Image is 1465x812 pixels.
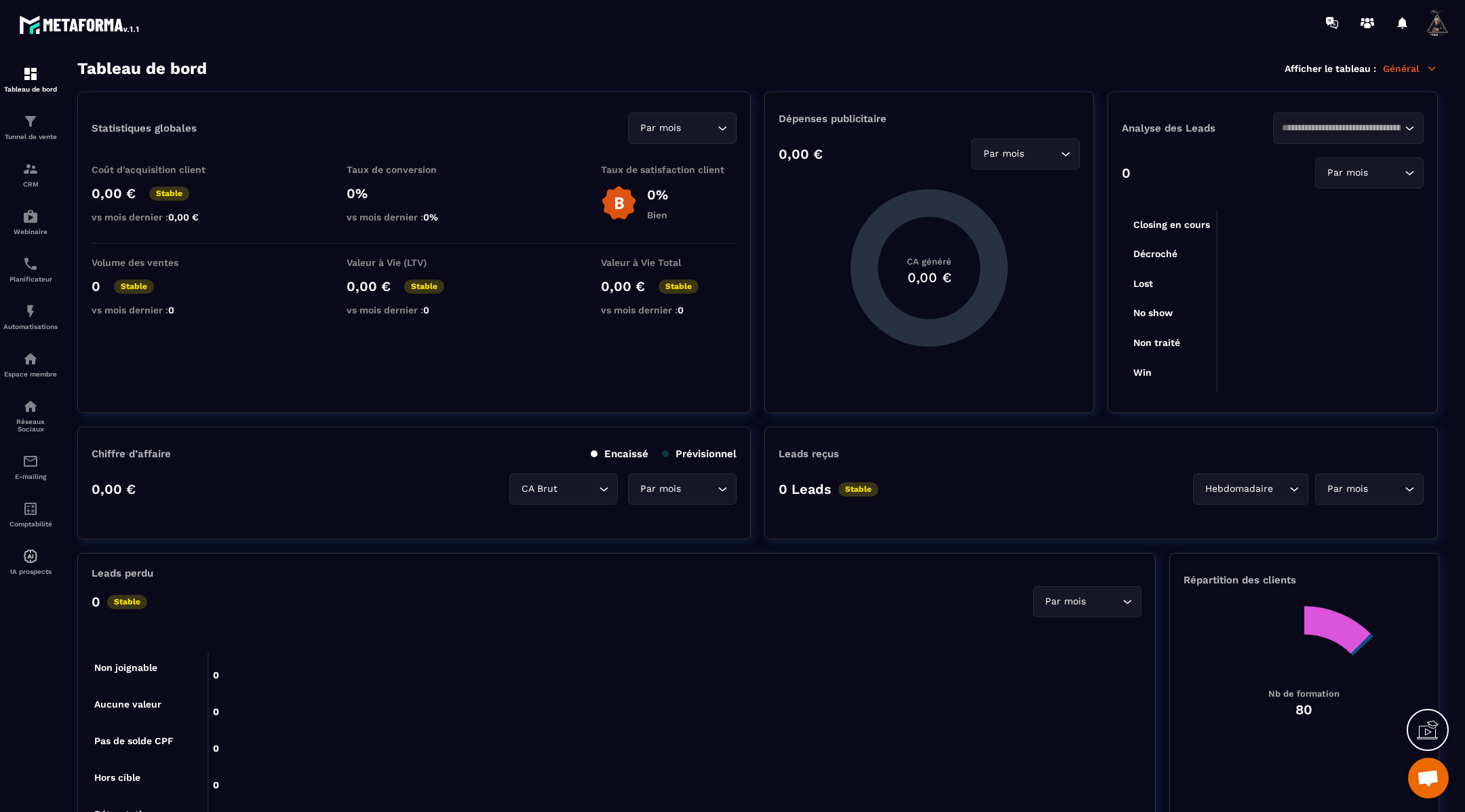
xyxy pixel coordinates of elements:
[1027,147,1057,161] input: Search for option
[1133,307,1173,318] tspan: No show
[347,212,482,223] p: vs mois dernier :
[92,594,100,610] p: 0
[3,418,58,433] p: Réseaux Sociaux
[22,501,39,517] img: accountant
[22,256,39,272] img: scheduler
[1133,367,1152,378] tspan: Win
[92,448,171,460] p: Chiffre d’affaire
[1042,594,1089,609] span: Par mois
[19,12,141,37] img: logo
[22,303,39,320] img: automations
[22,208,39,225] img: automations
[404,279,444,294] p: Stable
[347,257,482,268] p: Valeur à Vie (LTV)
[1276,482,1286,497] input: Search for option
[1193,473,1308,505] div: Search for option
[1133,219,1210,231] tspan: Closing en cours
[3,293,58,341] a: automationsautomationsAutomatisations
[3,103,58,151] a: formationformationTunnel de vente
[3,198,58,246] a: automationsautomationsWebinaire
[3,133,58,140] p: Tunnel de vente
[628,473,737,505] div: Search for option
[601,185,637,221] img: b-badge-o.b3b20ee6.svg
[94,662,157,674] tspan: Non joignable
[347,185,482,201] p: 0%
[779,481,832,497] p: 0 Leads
[1033,586,1141,617] div: Search for option
[1282,121,1402,136] input: Search for option
[684,482,714,497] input: Search for option
[3,520,58,528] p: Comptabilité
[92,278,100,294] p: 0
[1133,278,1153,289] tspan: Lost
[1371,166,1401,180] input: Search for option
[518,482,560,497] span: CA Brut
[347,278,391,294] p: 0,00 €
[1133,248,1177,259] tspan: Décroché
[3,56,58,103] a: formationformationTableau de bord
[560,482,595,497] input: Search for option
[92,164,227,175] p: Coût d'acquisition client
[1315,157,1424,189] div: Search for option
[980,147,1027,161] span: Par mois
[662,448,737,460] p: Prévisionnel
[94,772,140,783] tspan: Hors cible
[3,443,58,490] a: emailemailE-mailing
[149,187,189,201] p: Stable
[168,212,199,223] span: 0,00 €
[94,699,161,710] tspan: Aucune valeur
[22,66,39,82] img: formation
[3,275,58,283] p: Planificateur
[3,228,58,235] p: Webinaire
[637,121,684,136] span: Par mois
[107,595,147,609] p: Stable
[92,305,227,315] p: vs mois dernier :
[1202,482,1276,497] span: Hebdomadaire
[1122,165,1131,181] p: 0
[77,59,207,78] h3: Tableau de bord
[637,482,684,497] span: Par mois
[3,246,58,293] a: schedulerschedulerPlanificateur
[591,448,648,460] p: Encaissé
[3,490,58,538] a: accountantaccountantComptabilité
[22,398,39,414] img: social-network
[779,113,1080,125] p: Dépenses publicitaire
[659,279,699,294] p: Stable
[647,210,668,220] p: Bien
[1324,166,1371,180] span: Par mois
[3,341,58,388] a: automationsautomationsEspace membre
[347,305,482,315] p: vs mois dernier :
[678,305,684,315] span: 0
[779,146,823,162] p: 0,00 €
[3,473,58,480] p: E-mailing
[1133,337,1180,348] tspan: Non traité
[22,453,39,469] img: email
[1371,482,1401,497] input: Search for option
[92,185,136,201] p: 0,00 €
[423,305,429,315] span: 0
[3,568,58,575] p: IA prospects
[3,370,58,378] p: Espace membre
[3,85,58,93] p: Tableau de bord
[22,548,39,564] img: automations
[1324,482,1371,497] span: Par mois
[92,122,197,134] p: Statistiques globales
[92,257,227,268] p: Volume des ventes
[22,351,39,367] img: automations
[423,212,438,223] span: 0%
[92,212,227,223] p: vs mois dernier :
[3,388,58,443] a: social-networksocial-networkRéseaux Sociaux
[601,257,737,268] p: Valeur à Vie Total
[1315,473,1424,505] div: Search for option
[601,164,737,175] p: Taux de satisfaction client
[647,187,668,203] p: 0%
[1383,62,1438,75] p: Général
[22,113,39,130] img: formation
[94,735,174,746] tspan: Pas de solde CPF
[684,121,714,136] input: Search for option
[971,138,1080,170] div: Search for option
[601,278,645,294] p: 0,00 €
[114,279,154,294] p: Stable
[3,180,58,188] p: CRM
[1184,574,1425,586] p: Répartition des clients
